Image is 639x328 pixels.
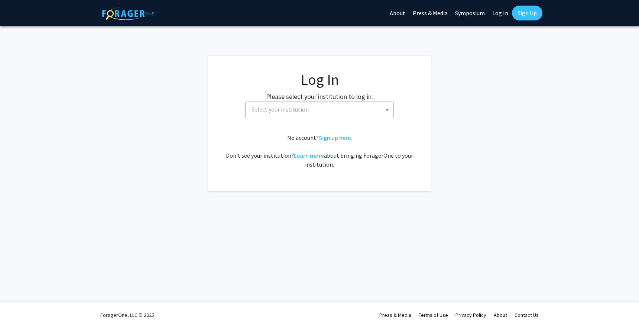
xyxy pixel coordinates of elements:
[512,6,542,20] a: Sign Up
[319,134,351,141] a: Sign up here
[266,91,373,102] label: Please select your institution to log in:
[252,106,309,113] span: Select your institution
[6,295,32,322] iframe: Chat
[102,7,154,20] img: ForagerOne Logo
[223,71,416,89] h1: Log In
[249,102,393,117] span: Select your institution
[494,312,507,318] a: About
[455,312,486,318] a: Privacy Policy
[100,302,154,328] div: ForagerOne, LLC © 2025
[294,152,324,159] a: Learn more about bringing ForagerOne to your institution
[419,312,448,318] a: Terms of Use
[223,133,416,169] div: No account? . Don't see your institution? about bringing ForagerOne to your institution.
[245,102,394,118] span: Select your institution
[379,312,411,318] a: Press & Media
[515,312,539,318] a: Contact Us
